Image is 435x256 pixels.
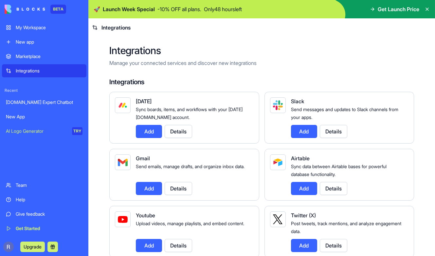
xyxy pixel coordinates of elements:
[320,125,347,138] button: Details
[165,125,192,138] button: Details
[6,128,67,134] div: AI Logo Generator
[13,123,110,130] div: Tickets
[320,182,347,195] button: Details
[291,125,317,138] button: Add
[136,107,243,120] span: Sync boards, items, and workflows with your [DATE][DOMAIN_NAME] account.
[16,196,82,203] div: Help
[113,10,124,22] div: Close
[2,21,86,34] a: My Workspace
[7,77,124,102] div: Send us a messageWe'll be back online in 1 hour
[20,243,45,250] a: Upgrade
[2,125,86,138] a: AI Logo GeneratorTRY
[14,221,29,226] span: Home
[50,5,66,14] div: BETA
[2,179,86,192] a: Team
[9,158,121,170] div: FAQ
[2,110,86,123] a: New App
[2,64,86,77] a: Integrations
[2,50,86,63] a: Marketplace
[165,182,192,195] button: Details
[6,99,82,106] div: [DOMAIN_NAME] Expert Chatbot
[2,207,86,221] a: Give feedback
[104,221,114,226] span: Help
[13,111,118,118] div: Create a ticket
[89,10,102,24] img: Profile image for Michal
[2,35,86,49] a: New app
[204,5,242,13] p: Only 48 hours left
[16,225,82,232] div: Get Started
[13,12,21,23] img: logo
[16,53,82,60] div: Marketplace
[16,211,82,217] div: Give feedback
[291,182,317,195] button: Add
[72,127,82,135] div: TRY
[5,5,66,14] a: BETA
[291,107,398,120] span: Send messages and updates to Slack channels from your apps.
[16,39,82,45] div: New app
[378,5,419,13] span: Get Launch Price
[136,155,150,162] span: Gmail
[291,164,387,177] span: Sync data between Airtable bases for powerful database functionality.
[13,90,109,97] div: We'll be back online in 1 hour
[2,96,86,109] a: [DOMAIN_NAME] Expert Chatbot
[136,125,162,138] button: Add
[54,221,77,226] span: Messages
[157,5,201,13] p: - 10 % OFF all plans.
[291,155,310,162] span: Airtable
[16,24,82,31] div: My Workspace
[16,68,82,74] div: Integrations
[320,239,347,252] button: Details
[291,221,401,234] span: Post tweets, track mentions, and analyze engagement data.
[136,212,155,219] span: Youtube
[77,10,90,24] img: Profile image for Shelly
[103,5,155,13] span: Launch Week Special
[291,212,316,219] span: Twitter (X)
[13,47,118,58] p: Hi [PERSON_NAME]
[94,5,100,13] span: 🚀
[2,193,86,206] a: Help
[136,98,152,105] span: [DATE]
[109,45,414,56] h2: Integrations
[13,58,118,69] p: How can we help?
[13,83,109,90] div: Send us a message
[16,182,82,188] div: Team
[136,164,245,169] span: Send emails, manage drafts, and organize inbox data.
[136,182,162,195] button: Add
[101,24,131,31] span: Integrations
[44,205,87,231] button: Messages
[87,205,131,231] button: Help
[13,160,110,167] div: FAQ
[2,222,86,235] a: Get Started
[291,98,304,105] span: Slack
[6,113,82,120] div: New App
[9,142,121,155] button: Search for help
[109,59,414,67] p: Manage your connected services and discover new integrations
[291,239,317,252] button: Add
[2,88,86,93] span: Recent
[5,5,45,14] img: logo
[20,242,45,252] button: Upgrade
[136,221,244,226] span: Upload videos, manage playlists, and embed content.
[9,121,121,133] div: Tickets
[3,242,14,252] img: ACg8ocK9dl0gF8xsYWYCkY4YLmkdg9dRYV62pnoBg_kVHCi7Y2oKoA=s96-c
[165,239,192,252] button: Details
[13,145,53,152] span: Search for help
[136,239,162,252] button: Add
[109,77,414,87] h4: Integrations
